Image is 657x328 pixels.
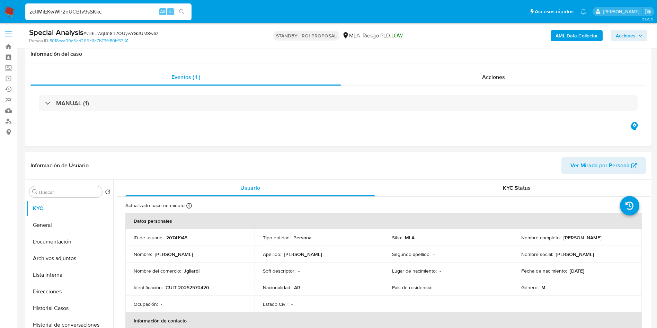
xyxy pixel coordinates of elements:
[263,268,295,274] p: Soft descriptor :
[561,157,646,174] button: Ver Mirada por Persona
[535,8,574,15] span: Accesos rápidos
[30,51,646,57] h1: Información del caso
[25,7,192,16] input: Buscar usuario o caso...
[30,162,89,169] h1: Información de Usuario
[27,267,113,283] button: Lista Interna
[134,251,152,257] p: Nombre :
[39,95,638,111] div: MANUAL (1)
[521,251,553,257] p: Nombre social :
[32,189,38,195] button: Buscar
[27,217,113,233] button: General
[294,284,300,291] p: AR
[27,250,113,267] button: Archivos adjuntos
[556,251,594,257] p: [PERSON_NAME]
[284,251,322,257] p: [PERSON_NAME]
[392,268,437,274] p: Lugar de nacimiento :
[134,284,163,291] p: Identificación :
[405,234,415,241] p: MLA
[521,234,561,241] p: Nombre completo :
[175,7,189,17] button: search-icon
[263,301,288,307] p: Estado Civil :
[503,184,531,192] span: KYC Status
[392,251,430,257] p: Segundo apellido :
[39,189,99,195] input: Buscar
[541,284,545,291] p: M
[611,30,647,41] button: Acciones
[392,234,402,241] p: Sitio :
[29,27,83,38] b: Special Analysis
[166,284,209,291] p: CUIT 20252570420
[27,283,113,300] button: Direcciones
[556,30,598,41] b: AML Data Collector
[392,284,432,291] p: País de residencia :
[184,268,199,274] p: Jgilardi
[342,32,360,39] div: MLA
[171,73,200,81] span: Eventos ( 1 )
[56,99,89,107] h3: MANUAL (1)
[27,233,113,250] button: Documentación
[551,30,603,41] button: AML Data Collector
[155,251,193,257] p: [PERSON_NAME]
[298,268,300,274] p: -
[435,284,436,291] p: -
[645,8,652,15] a: Salir
[291,301,293,307] p: -
[391,32,403,39] span: LOW
[134,268,181,274] p: Nombre del comercio :
[240,184,260,192] span: Usuario
[570,268,584,274] p: [DATE]
[521,268,567,274] p: Fecha de nacimiento :
[363,32,403,39] span: Riesgo PLD:
[125,213,642,229] th: Datos personales
[440,268,441,274] p: -
[27,300,113,317] button: Historial Casos
[521,284,539,291] p: Género :
[160,8,166,15] span: Alt
[27,200,113,217] button: KYC
[166,234,187,241] p: 20741945
[50,38,128,44] a: 8018bca09d5ed265c11e7b73fe80bf37
[293,234,312,241] p: Persona
[482,73,505,81] span: Acciones
[433,251,435,257] p: -
[273,31,339,41] p: STANDBY - ROI PROPOSAL
[105,189,110,197] button: Volver al orden por defecto
[563,234,602,241] p: [PERSON_NAME]
[134,234,163,241] p: ID de usuario :
[616,30,636,41] span: Acciones
[263,284,291,291] p: Nacionalidad :
[603,8,642,15] p: valeria.duch@mercadolibre.com
[134,301,158,307] p: Ocupación :
[125,202,185,209] p: Actualizado hace un minuto
[570,157,630,174] span: Ver Mirada por Persona
[161,301,162,307] p: -
[83,30,159,37] span: # vB6EWqBn8n2OUywYG3UM8w6z
[29,38,48,44] b: Person ID
[263,251,281,257] p: Apellido :
[169,8,171,15] span: s
[263,234,291,241] p: Tipo entidad :
[580,9,586,15] a: Notificaciones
